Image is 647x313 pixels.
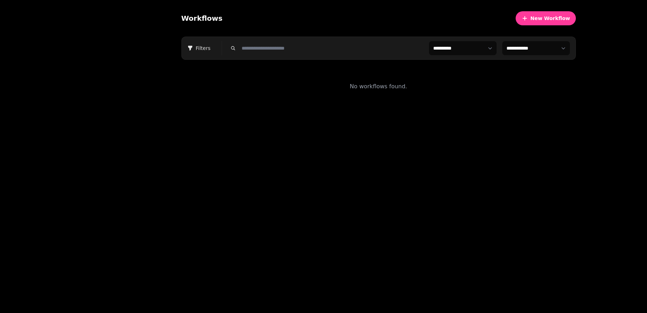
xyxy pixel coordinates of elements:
[181,13,223,23] h2: Workflows
[502,41,570,55] select: Filter workflows by status
[187,45,216,52] span: Filters
[429,41,497,55] select: Filter workflows by venue
[516,11,576,25] button: New Workflow
[350,82,407,91] p: No workflows found.
[239,43,423,53] input: Search workflows by name
[530,16,570,21] span: New Workflow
